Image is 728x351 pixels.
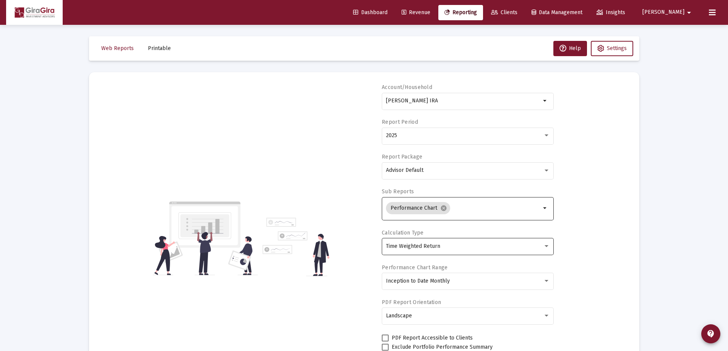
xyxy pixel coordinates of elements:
label: Report Package [382,154,422,160]
span: Inception to Date Monthly [386,278,450,284]
span: Settings [607,45,627,52]
label: Performance Chart Range [382,264,448,271]
span: Help [559,45,581,52]
mat-icon: contact_support [706,329,715,338]
button: Settings [591,41,633,56]
span: 2025 [386,132,397,139]
button: Help [553,41,587,56]
a: Insights [590,5,631,20]
span: Reporting [444,9,477,16]
mat-chip-list: Selection [386,201,541,216]
span: Advisor Default [386,167,423,173]
span: Printable [148,45,171,52]
span: Time Weighted Return [386,243,440,249]
a: Clients [485,5,524,20]
a: Data Management [525,5,589,20]
img: reporting-alt [263,218,329,276]
span: Insights [597,9,625,16]
button: Web Reports [95,41,140,56]
mat-icon: arrow_drop_down [684,5,694,20]
span: Revenue [402,9,430,16]
img: reporting [153,201,258,276]
button: [PERSON_NAME] [633,5,703,20]
span: [PERSON_NAME] [642,9,684,16]
span: PDF Report Accessible to Clients [392,333,473,343]
label: PDF Report Orientation [382,299,441,306]
a: Dashboard [347,5,394,20]
span: Dashboard [353,9,388,16]
mat-chip: Performance Chart [386,202,450,214]
label: Account/Household [382,84,432,91]
mat-icon: cancel [440,205,447,212]
a: Reporting [438,5,483,20]
span: Clients [491,9,517,16]
mat-icon: arrow_drop_down [541,204,550,213]
img: Dashboard [12,5,57,20]
button: Printable [142,41,177,56]
input: Search or select an account or household [386,98,541,104]
label: Sub Reports [382,188,414,195]
a: Revenue [396,5,436,20]
span: Landscape [386,312,412,319]
span: Web Reports [101,45,134,52]
mat-icon: arrow_drop_down [541,96,550,105]
label: Calculation Type [382,230,423,236]
span: Data Management [532,9,582,16]
label: Report Period [382,119,418,125]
